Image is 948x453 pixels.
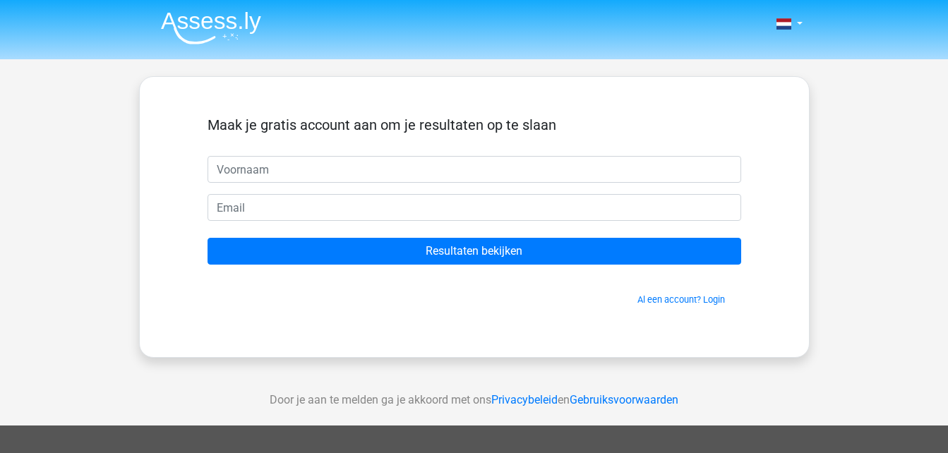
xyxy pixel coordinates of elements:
[208,156,741,183] input: Voornaam
[491,393,558,406] a: Privacybeleid
[637,294,725,305] a: Al een account? Login
[208,116,741,133] h5: Maak je gratis account aan om je resultaten op te slaan
[161,11,261,44] img: Assessly
[208,238,741,265] input: Resultaten bekijken
[208,194,741,221] input: Email
[570,393,678,406] a: Gebruiksvoorwaarden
